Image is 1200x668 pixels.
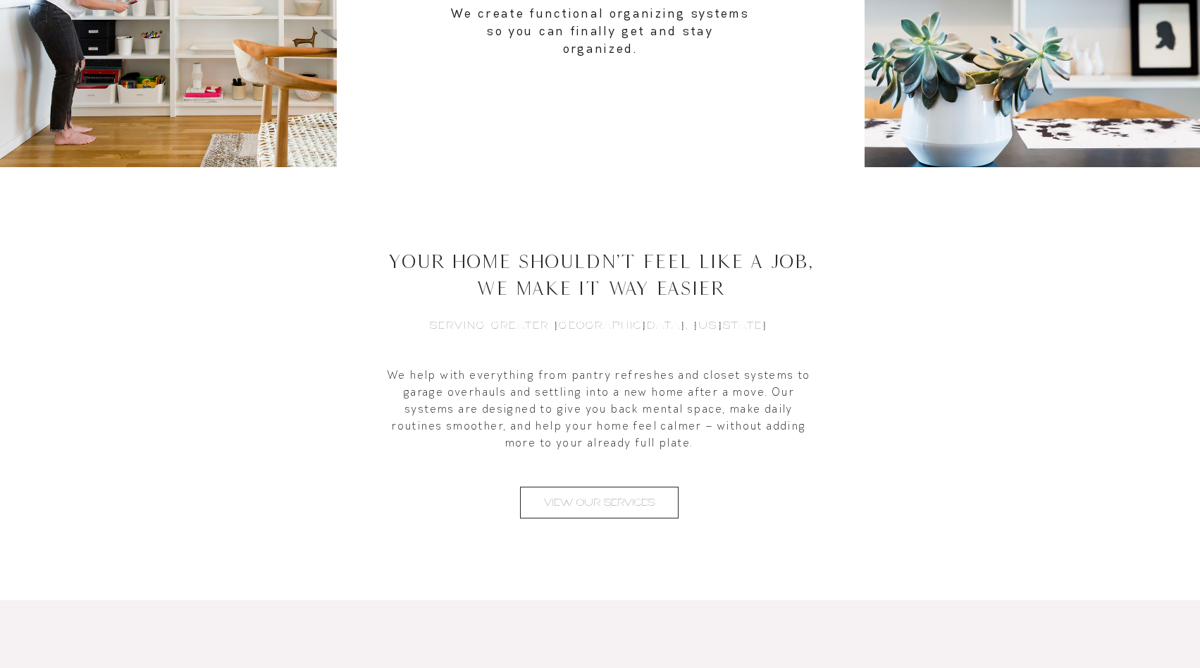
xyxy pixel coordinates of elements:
[381,318,817,333] h6: SERVING GREATER [GEOGRAPHIC_DATA], [US_STATE]
[520,487,679,518] a: VIEW OUR SERVICES
[388,368,811,449] span: We help with everything from pantry refreshes and closet systems to garage overhauls and settling...
[373,248,827,302] h2: Your Home Shouldn't Feel Like A Job, We Make It Way EasieR
[544,495,655,510] span: VIEW OUR SERVICES
[449,4,752,58] p: We create functional organizing systems so you can finally get and stay organized.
